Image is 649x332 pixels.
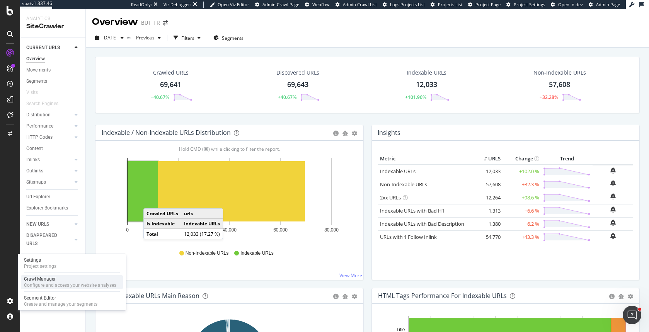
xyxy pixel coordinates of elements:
[181,209,223,219] td: urls
[170,32,204,44] button: Filters
[26,145,43,153] div: Content
[153,69,189,77] div: Crawled URLs
[472,153,503,165] th: # URLS
[210,2,249,8] a: Open Viz Editor
[26,167,43,175] div: Outlinks
[540,94,558,100] div: +32.28%
[218,2,249,7] span: Open Viz Editor
[26,22,79,31] div: SiteCrawler
[26,178,46,186] div: Sitemaps
[21,256,123,270] a: SettingsProject settings
[610,233,616,239] div: bell-plus
[222,227,237,233] text: 40,000
[26,220,72,228] a: NEW URLS
[503,204,541,217] td: +6.6 %
[472,217,503,230] td: 1,380
[549,80,570,90] div: 57,608
[26,100,66,108] a: Search Engines
[503,153,541,165] th: Change
[623,306,641,324] iframe: Intercom live chat
[26,111,72,119] a: Distribution
[380,233,437,240] a: URLs with 1 Follow Inlink
[383,2,425,8] a: Logs Projects List
[305,2,330,8] a: Webflow
[144,209,181,219] td: Crawled URLs
[26,145,80,153] a: Content
[102,129,231,136] div: Indexable / Non-Indexable URLs Distribution
[610,220,616,226] div: bell-plus
[26,44,72,52] a: CURRENT URLS
[541,153,593,165] th: Trend
[378,292,507,300] div: HTML Tags Performance for Indexable URLs
[26,232,72,248] a: DISAPPEARED URLS
[222,35,244,41] span: Segments
[551,2,583,8] a: Open in dev
[144,229,181,239] td: Total
[24,257,56,263] div: Settings
[405,94,426,100] div: +101.96%
[26,193,80,201] a: Url Explorer
[24,301,97,307] div: Create and manage your segments
[181,219,223,229] td: Indexable URLs
[352,294,357,299] div: gear
[133,34,155,41] span: Previous
[390,2,425,7] span: Logs Projects List
[378,153,472,165] th: Metric
[503,217,541,230] td: +6.2 %
[102,153,357,243] div: A chart.
[503,178,541,191] td: +32.3 %
[163,20,168,26] div: arrow-right-arrow-left
[240,250,273,257] span: Indexable URLs
[472,178,503,191] td: 57,608
[26,66,80,74] a: Movements
[558,2,583,7] span: Open in dev
[127,34,133,41] span: vs
[431,2,462,8] a: Projects List
[26,44,60,52] div: CURRENT URLS
[610,206,616,213] div: bell-plus
[26,111,51,119] div: Distribution
[24,295,97,301] div: Segment Editor
[312,2,330,7] span: Webflow
[273,227,288,233] text: 60,000
[181,229,223,239] td: 12,033 (17.27 %)
[378,128,400,138] h4: Insights
[26,15,79,22] div: Analytics
[333,294,339,299] div: circle-info
[503,165,541,178] td: +102.0 %
[609,294,615,299] div: circle-info
[589,2,620,8] a: Admin Page
[24,282,116,288] div: Configure and access your website analyses
[380,220,464,227] a: Indexable URLs with Bad Description
[26,156,72,164] a: Inlinks
[210,32,247,44] button: Segments
[407,69,446,77] div: Indexable URLs
[596,2,620,7] span: Admin Page
[262,2,299,7] span: Admin Crawl Page
[131,2,152,8] div: ReadOnly:
[26,204,80,212] a: Explorer Bookmarks
[26,193,50,201] div: Url Explorer
[26,133,53,141] div: HTTP Codes
[26,156,40,164] div: Inlinks
[186,250,228,257] span: Non-Indexable URLs
[276,69,319,77] div: Discovered URLs
[324,227,339,233] text: 80,000
[26,55,80,63] a: Overview
[24,276,116,282] div: Crawl Manager
[506,2,545,8] a: Project Settings
[102,34,118,41] span: 2025 Mar. 25th
[610,167,616,174] div: bell-plus
[503,191,541,204] td: +98.6 %
[26,77,80,85] a: Segments
[628,294,633,299] div: gear
[26,100,58,108] div: Search Engines
[26,232,65,248] div: DISAPPEARED URLS
[126,227,129,233] text: 0
[380,181,427,188] a: Non-Indexable URLs
[164,2,191,8] div: Viz Debugger:
[472,165,503,178] td: 12,033
[514,2,545,7] span: Project Settings
[472,230,503,243] td: 54,770
[503,230,541,243] td: +43.3 %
